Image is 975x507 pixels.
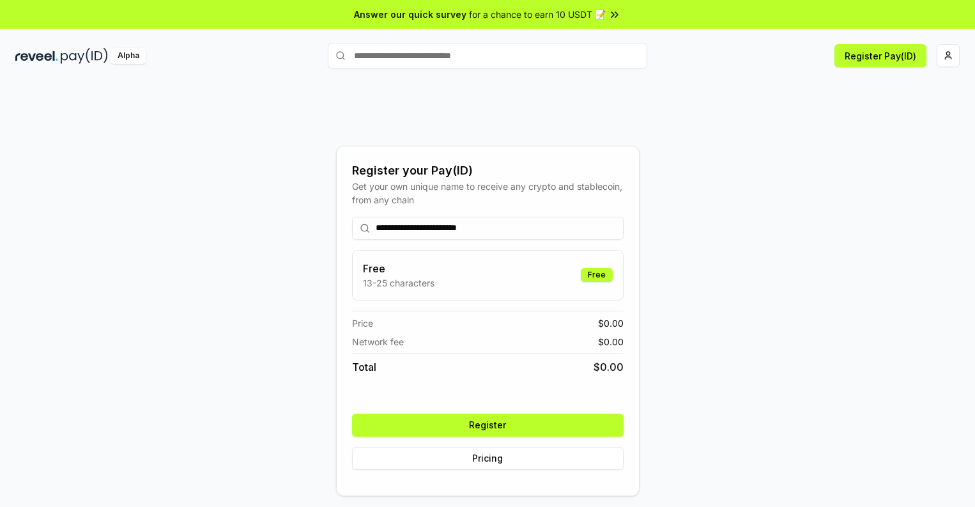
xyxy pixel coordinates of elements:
[352,359,376,375] span: Total
[352,316,373,330] span: Price
[363,261,434,276] h3: Free
[363,276,434,290] p: 13-25 characters
[352,335,404,348] span: Network fee
[352,162,624,180] div: Register your Pay(ID)
[352,414,624,437] button: Register
[469,8,606,21] span: for a chance to earn 10 USDT 📝
[834,44,926,67] button: Register Pay(ID)
[111,48,146,64] div: Alpha
[15,48,58,64] img: reveel_dark
[598,316,624,330] span: $ 0.00
[581,268,613,282] div: Free
[352,180,624,207] div: Get your own unique name to receive any crypto and stablecoin, from any chain
[598,335,624,348] span: $ 0.00
[352,447,624,470] button: Pricing
[61,48,108,64] img: pay_id
[594,359,624,375] span: $ 0.00
[354,8,466,21] span: Answer our quick survey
